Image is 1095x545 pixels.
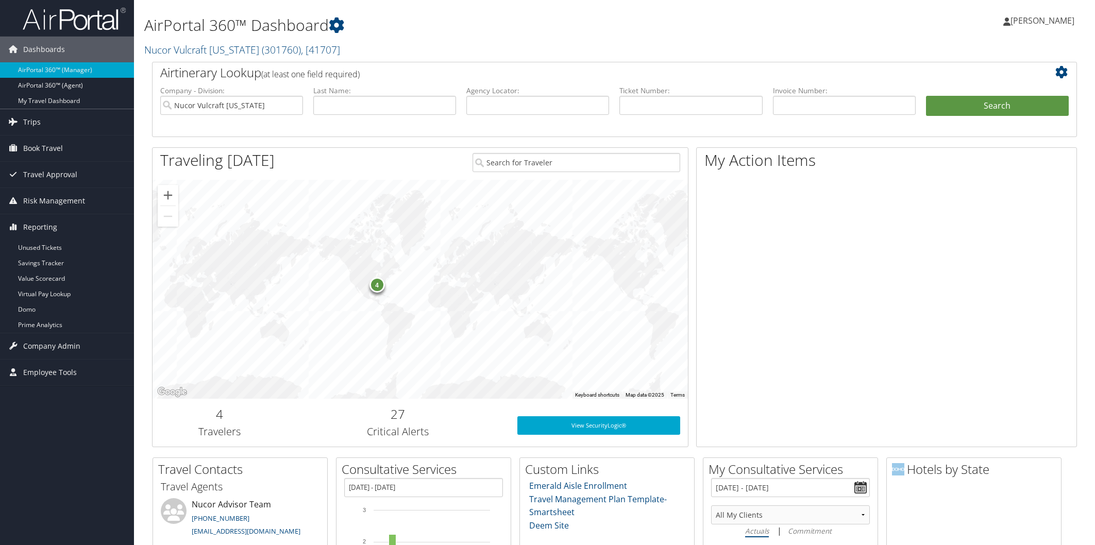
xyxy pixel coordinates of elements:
[709,461,878,478] h2: My Consultative Services
[363,538,366,544] tspan: 2
[697,149,1076,171] h1: My Action Items
[363,507,366,513] tspan: 3
[745,526,769,536] i: Actuals
[926,96,1069,116] button: Search
[301,43,340,57] span: , [ 41707 ]
[23,135,63,161] span: Book Travel
[144,14,771,36] h1: AirPortal 360™ Dashboard
[160,149,275,171] h1: Traveling [DATE]
[575,391,619,399] button: Keyboard shortcuts
[160,64,992,81] h2: Airtinerary Lookup
[1010,15,1074,26] span: [PERSON_NAME]
[626,392,664,398] span: Map data ©2025
[23,214,57,240] span: Reporting
[529,520,569,531] a: Deem Site
[23,109,41,135] span: Trips
[155,385,189,399] a: Open this area in Google Maps (opens a new window)
[23,7,126,31] img: airportal-logo.png
[158,206,178,227] button: Zoom out
[619,86,762,96] label: Ticket Number:
[529,480,627,491] a: Emerald Aisle Enrollment
[517,416,680,435] a: View SecurityLogic®
[313,86,456,96] label: Last Name:
[160,405,279,423] h2: 4
[23,37,65,62] span: Dashboards
[261,69,360,80] span: (at least one field required)
[788,526,832,536] i: Commitment
[160,86,303,96] label: Company - Division:
[23,188,85,214] span: Risk Management
[262,43,301,57] span: ( 301760 )
[161,480,319,494] h3: Travel Agents
[160,424,279,439] h3: Travelers
[342,461,511,478] h2: Consultative Services
[294,424,502,439] h3: Critical Alerts
[529,493,667,518] a: Travel Management Plan Template- Smartsheet
[711,524,870,537] div: |
[892,461,1061,478] h2: Hotels by State
[158,461,327,478] h2: Travel Contacts
[369,277,385,293] div: 4
[23,162,77,188] span: Travel Approval
[23,333,80,359] span: Company Admin
[155,385,189,399] img: Google
[1003,5,1085,36] a: [PERSON_NAME]
[466,86,609,96] label: Agency Locator:
[670,392,685,398] a: Terms (opens in new tab)
[294,405,502,423] h2: 27
[525,461,694,478] h2: Custom Links
[192,526,300,536] a: [EMAIL_ADDRESS][DOMAIN_NAME]
[156,498,325,540] li: Nucor Advisor Team
[773,86,916,96] label: Invoice Number:
[892,463,904,475] img: domo-logo.png
[158,185,178,206] button: Zoom in
[144,43,340,57] a: Nucor Vulcraft [US_STATE]
[23,360,77,385] span: Employee Tools
[192,514,249,523] a: [PHONE_NUMBER]
[473,153,680,172] input: Search for Traveler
